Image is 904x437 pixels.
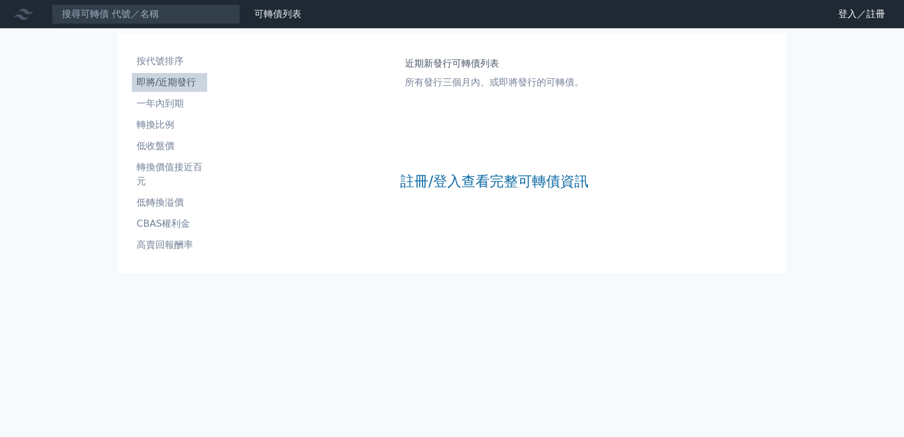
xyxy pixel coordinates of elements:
[400,172,589,191] a: 註冊/登入查看完整可轉債資訊
[132,137,207,155] a: 低收盤價
[52,4,240,24] input: 搜尋可轉債 代號／名稱
[132,94,207,113] a: 一年內到期
[132,160,207,188] li: 轉換價值接近百元
[132,115,207,134] a: 轉換比例
[132,139,207,153] li: 低收盤價
[829,5,895,24] a: 登入／註冊
[405,57,584,71] h1: 近期新發行可轉債列表
[132,217,207,231] li: CBAS權利金
[132,158,207,191] a: 轉換價值接近百元
[132,52,207,71] a: 按代號排序
[132,54,207,68] li: 按代號排序
[132,118,207,132] li: 轉換比例
[132,238,207,252] li: 高賣回報酬率
[132,214,207,233] a: CBAS權利金
[132,196,207,210] li: 低轉換溢價
[132,193,207,212] a: 低轉換溢價
[132,236,207,254] a: 高賣回報酬率
[254,8,301,19] a: 可轉債列表
[132,75,207,90] li: 即將/近期發行
[405,75,584,90] p: 所有發行三個月內、或即將發行的可轉債。
[132,97,207,111] li: 一年內到期
[132,73,207,92] a: 即將/近期發行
